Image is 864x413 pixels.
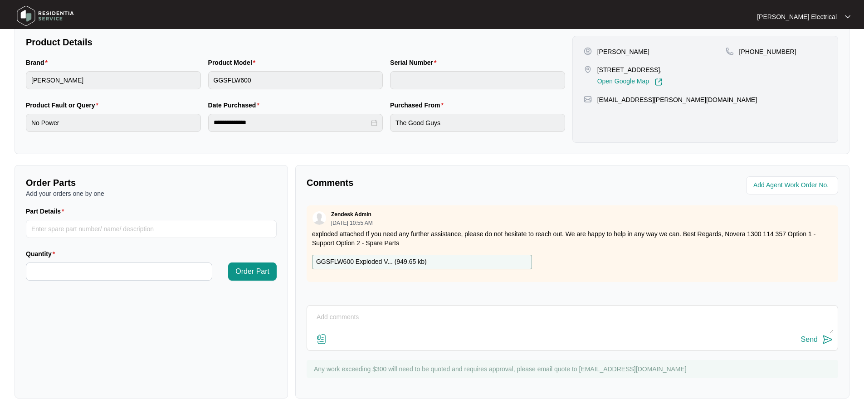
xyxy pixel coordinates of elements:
[316,334,327,345] img: file-attachment-doc.svg
[26,71,201,89] input: Brand
[26,263,212,280] input: Quantity
[597,95,757,104] p: [EMAIL_ADDRESS][PERSON_NAME][DOMAIN_NAME]
[331,211,371,218] p: Zendesk Admin
[26,249,59,258] label: Quantity
[801,335,818,344] div: Send
[597,65,663,74] p: [STREET_ADDRESS],
[390,114,565,132] input: Purchased From
[845,15,850,19] img: dropdown arrow
[801,334,833,346] button: Send
[726,47,734,55] img: map-pin
[26,207,68,216] label: Part Details
[214,118,370,127] input: Date Purchased
[753,180,833,191] input: Add Agent Work Order No.
[822,334,833,345] img: send-icon.svg
[314,364,834,374] p: Any work exceeding $300 will need to be quoted and requires approval, please email quote to [EMAI...
[26,58,51,67] label: Brand
[739,47,796,56] p: [PHONE_NUMBER]
[26,176,277,189] p: Order Parts
[390,71,565,89] input: Serial Number
[390,58,440,67] label: Serial Number
[208,58,259,67] label: Product Model
[26,36,565,49] p: Product Details
[208,71,383,89] input: Product Model
[597,78,663,86] a: Open Google Map
[584,65,592,73] img: map-pin
[312,211,326,225] img: user.svg
[26,220,277,238] input: Part Details
[316,257,427,267] p: GGSFLW600 Exploded V... ( 949.65 kb )
[14,2,77,29] img: residentia service logo
[228,262,277,281] button: Order Part
[331,220,373,226] p: [DATE] 10:55 AM
[597,47,649,56] p: [PERSON_NAME]
[757,12,837,21] p: [PERSON_NAME] Electrical
[26,189,277,198] p: Add your orders one by one
[307,176,566,189] p: Comments
[26,101,102,110] label: Product Fault or Query
[208,101,263,110] label: Date Purchased
[584,47,592,55] img: user-pin
[26,114,201,132] input: Product Fault or Query
[312,229,833,248] p: exploded attached If you need any further assistance, please do not hesitate to reach out. We are...
[390,101,447,110] label: Purchased From
[584,95,592,103] img: map-pin
[654,78,663,86] img: Link-External
[235,266,269,277] span: Order Part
